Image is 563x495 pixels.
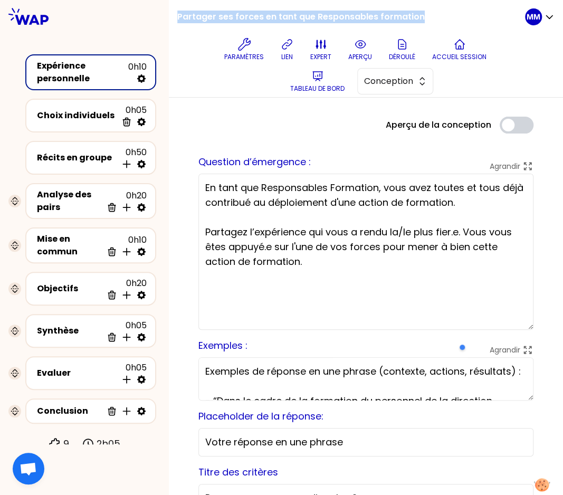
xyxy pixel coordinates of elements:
[281,53,293,61] p: lien
[37,151,117,164] div: Récits en groupe
[220,34,268,65] button: Paramètres
[310,53,331,61] p: expert
[385,34,419,65] button: Déroulé
[432,53,486,61] p: Accueil session
[357,68,433,94] button: Conception
[37,233,102,258] div: Mise en commun
[276,34,298,65] button: lien
[428,34,491,65] button: Accueil session
[198,174,533,330] textarea: En tant que Responsables Formation, vous avez toutes et tous déjà contribué au déploiement d'une ...
[286,65,349,97] button: Tableau de bord
[117,361,147,385] div: 0h05
[37,325,102,337] div: Synthèse
[37,282,102,295] div: Objectifs
[490,161,520,172] p: Agrandir
[102,189,147,213] div: 0h20
[198,357,533,401] textarea: Exemples de réponse en une phrase (contexte, actions, résultats) : - “Dans le cadre de la formati...
[198,155,311,168] label: Question d’émergence :
[117,104,147,127] div: 0h05
[386,119,491,131] label: Aperçu de la conception
[348,53,372,61] p: aperçu
[37,367,117,379] div: Evaluer
[198,465,278,479] label: Titre des critères
[198,339,247,352] label: Exemples :
[37,405,102,417] div: Conclusion
[63,436,69,451] p: 9
[37,188,102,214] div: Analyse des pairs
[102,319,147,342] div: 0h05
[102,234,147,257] div: 0h10
[198,410,323,423] label: Placeholder de la réponse:
[344,34,376,65] button: aperçu
[306,34,336,65] button: expert
[37,109,117,122] div: Choix individuels
[37,60,128,85] div: Expérience personnelle
[290,84,345,93] p: Tableau de bord
[117,146,147,169] div: 0h50
[224,53,264,61] p: Paramètres
[364,75,412,88] span: Conception
[389,53,415,61] p: Déroulé
[102,277,147,300] div: 0h20
[527,12,540,22] p: MM
[128,61,147,84] div: 0h10
[525,8,555,25] button: MM
[97,436,120,451] p: 2h05
[13,453,44,484] div: Ouvrir le chat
